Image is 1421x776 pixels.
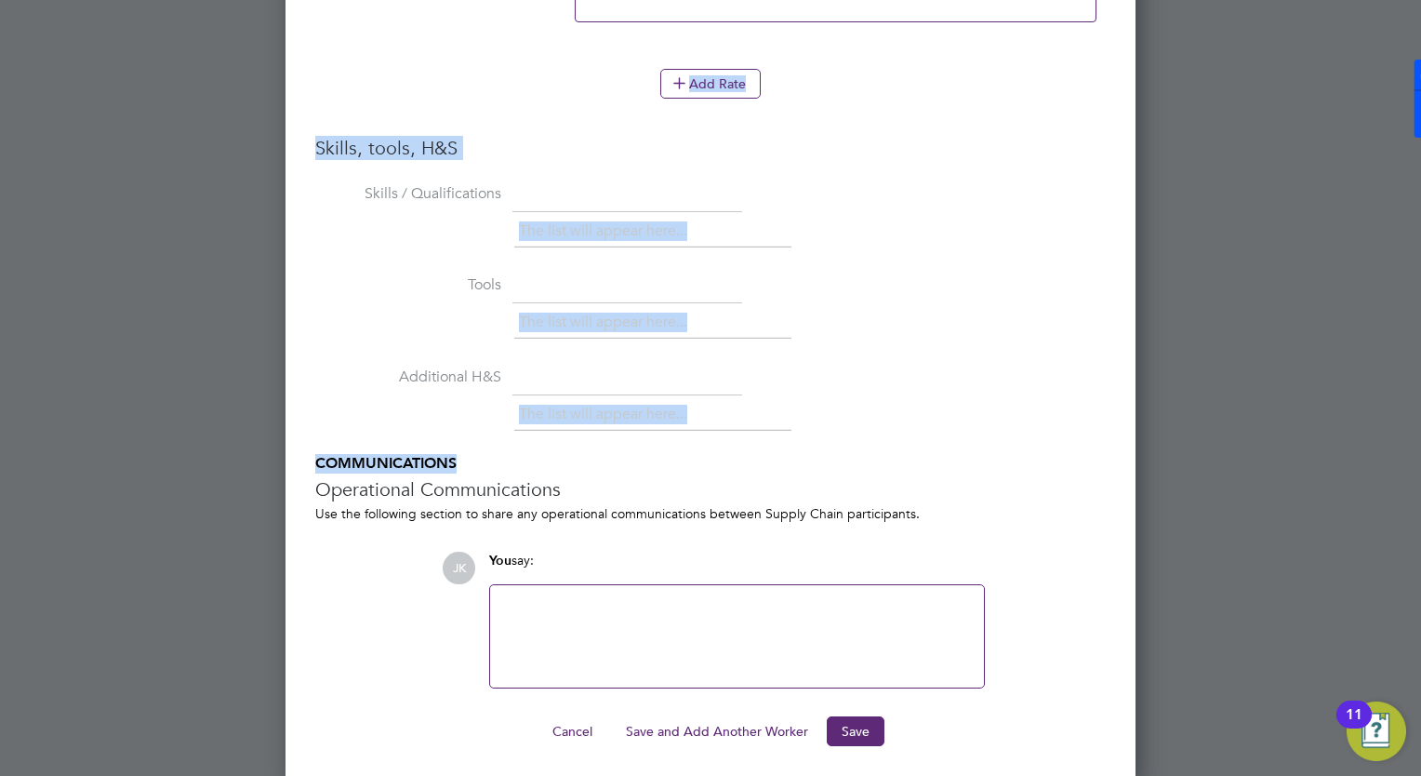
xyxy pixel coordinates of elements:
label: Additional H&S [315,368,501,387]
h3: Skills, tools, H&S [315,136,1106,160]
button: Add Rate [660,69,761,99]
div: 11 [1346,715,1362,739]
label: Skills / Qualifications [315,184,501,204]
button: Save and Add Another Worker [611,716,823,746]
label: Tools [315,275,501,295]
span: JK [443,552,475,584]
button: Open Resource Center, 11 new notifications [1347,702,1406,761]
li: The list will appear here... [519,219,695,244]
button: Cancel [538,716,607,746]
div: say: [489,552,985,584]
h3: Operational Communications [315,477,1106,502]
span: You [489,553,511,569]
button: Save [827,716,884,746]
h5: COMMUNICATIONS [315,454,1106,474]
div: Use the following section to share any operational communications between Supply Chain participants. [315,505,1106,522]
li: The list will appear here... [519,402,695,427]
li: The list will appear here... [519,310,695,335]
